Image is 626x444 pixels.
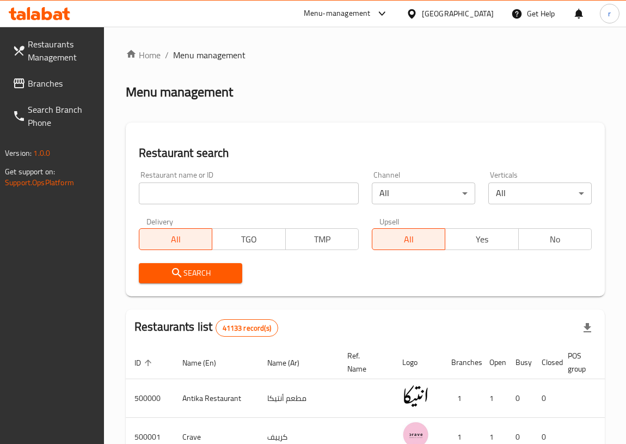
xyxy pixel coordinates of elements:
[488,183,592,204] div: All
[4,96,104,136] a: Search Branch Phone
[518,228,592,250] button: No
[445,228,518,250] button: Yes
[290,232,354,247] span: TMP
[259,379,339,418] td: مطعم أنتيكا
[146,217,174,225] label: Delivery
[139,183,359,204] input: Search for restaurant name or ID..
[481,346,507,379] th: Open
[347,349,380,375] span: Ref. Name
[533,346,559,379] th: Closed
[173,48,246,62] span: Menu management
[443,379,481,418] td: 1
[507,346,533,379] th: Busy
[134,319,278,337] h2: Restaurants list
[139,228,212,250] button: All
[379,217,400,225] label: Upsell
[4,31,104,70] a: Restaurants Management
[372,183,475,204] div: All
[394,346,443,379] th: Logo
[134,356,155,369] span: ID
[126,48,161,62] a: Home
[217,232,281,247] span: TGO
[165,48,169,62] li: /
[377,232,441,247] span: All
[28,38,95,64] span: Restaurants Management
[285,228,359,250] button: TMP
[5,146,32,160] span: Version:
[33,146,50,160] span: 1.0.0
[126,83,233,101] h2: Menu management
[533,379,559,418] td: 0
[174,379,259,418] td: Antika Restaurant
[216,323,278,333] span: 41133 record(s)
[28,103,95,129] span: Search Branch Phone
[5,175,74,190] a: Support.OpsPlatform
[304,7,371,20] div: Menu-management
[212,228,285,250] button: TGO
[443,346,481,379] th: Branches
[523,232,587,247] span: No
[5,165,55,179] span: Get support on:
[481,379,507,418] td: 1
[574,315,600,341] div: Export file
[267,356,314,369] span: Name (Ar)
[139,263,242,283] button: Search
[144,232,208,247] span: All
[4,70,104,96] a: Branches
[608,8,611,20] span: r
[148,266,234,280] span: Search
[182,356,230,369] span: Name (En)
[139,145,592,161] h2: Restaurant search
[372,228,445,250] button: All
[126,48,605,62] nav: breadcrumb
[402,382,429,410] img: Antika Restaurant
[216,319,278,337] div: Total records count
[507,379,533,418] td: 0
[450,232,514,247] span: Yes
[422,8,494,20] div: [GEOGRAPHIC_DATA]
[28,77,95,90] span: Branches
[126,379,174,418] td: 500000
[568,349,600,375] span: POS group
